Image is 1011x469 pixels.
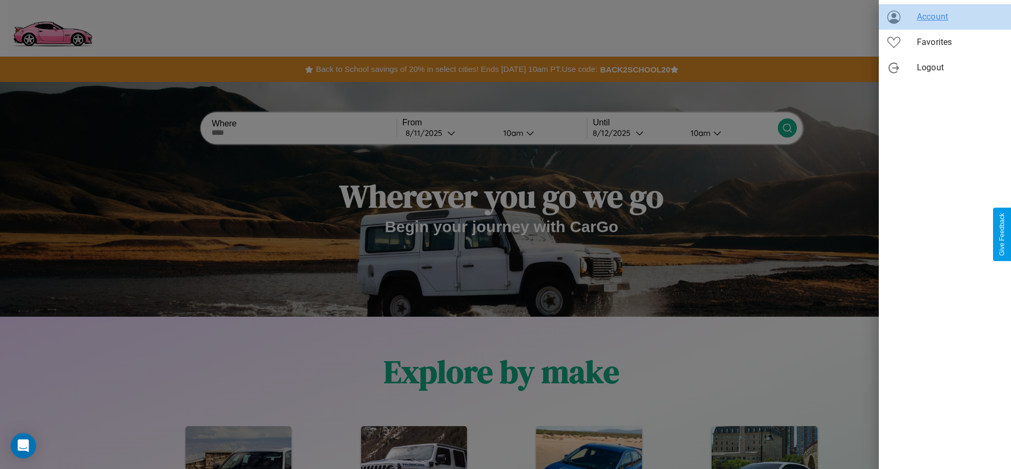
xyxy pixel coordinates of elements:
div: Favorites [879,30,1011,55]
span: Logout [917,61,1003,74]
div: Logout [879,55,1011,80]
span: Favorites [917,36,1003,49]
div: Account [879,4,1011,30]
span: Account [917,11,1003,23]
div: Open Intercom Messenger [11,433,36,458]
div: Give Feedback [998,213,1006,256]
